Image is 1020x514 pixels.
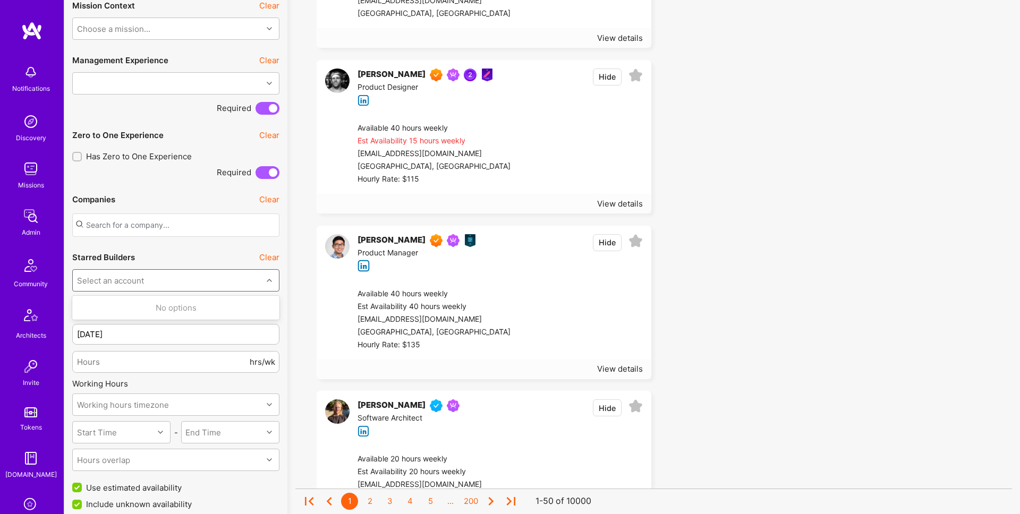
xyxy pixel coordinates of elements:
div: Zero to One Experience [72,130,164,141]
img: User Avatar [325,234,350,259]
img: User Avatar [325,68,350,93]
div: Est Availability 15 hours weekly [358,135,511,148]
i: icon Chevron [267,430,272,435]
a: User Avatar [325,68,350,106]
span: Has Zero to One Experience [86,151,192,162]
img: logo [21,21,42,40]
div: Companies [72,194,115,205]
span: hrs/wk [250,356,275,367]
div: Community [14,278,48,289]
button: Clear [259,55,279,66]
img: Product Design Guild [481,68,494,81]
i: icon EmptyStar [628,399,643,414]
div: Discovery [16,132,46,143]
div: Hourly Rate: $115 [358,173,511,186]
img: User Avatar [325,399,350,424]
div: Missions [18,179,44,191]
div: 5 [422,493,439,510]
img: discovery [20,111,41,132]
div: 2 [361,493,378,510]
div: End Time [185,427,221,438]
div: [EMAIL_ADDRESS][DOMAIN_NAME] [358,478,511,491]
div: Software Architect [358,412,464,425]
div: Invite [23,377,39,388]
div: Product Manager [358,247,477,260]
button: Hide [593,399,622,416]
div: View details [597,32,643,44]
i: icon EmptyStar [628,234,643,249]
div: Start Time [77,427,117,438]
i: icon Chevron [267,81,272,86]
i: icon Chevron [158,430,163,435]
div: [DOMAIN_NAME] [5,469,57,480]
img: Been on Mission [447,68,460,81]
img: admin teamwork [20,205,41,227]
div: [GEOGRAPHIC_DATA], [GEOGRAPHIC_DATA] [358,7,511,20]
div: [PERSON_NAME] [358,234,426,247]
a: User Avatar [325,399,350,437]
i: icon linkedIn [358,95,370,107]
div: Available 40 hours weekly [358,122,511,135]
div: ... [442,493,459,510]
div: [GEOGRAPHIC_DATA], [GEOGRAPHIC_DATA] [358,160,511,173]
span: Required [217,167,251,178]
div: Admin [22,227,40,238]
div: Starred Builders [72,252,135,263]
img: Community [18,253,44,278]
img: guide book [20,448,41,469]
div: Working hours timezone [77,399,169,410]
span: Use estimated availability [86,482,182,493]
img: Exceptional A.Teamer [430,234,443,247]
div: Tokens [20,422,42,433]
i: icon Chevron [267,402,272,407]
img: tokens [24,407,37,417]
input: Latest start date... [72,324,279,345]
div: 4 [402,493,419,510]
input: Search for a company... [72,213,279,237]
div: [GEOGRAPHIC_DATA], [GEOGRAPHIC_DATA] [358,326,511,339]
i: icon Chevron [267,26,272,31]
img: Invite [20,356,41,377]
div: 1 [341,493,358,510]
input: Hours [77,348,248,375]
button: Hide [593,234,622,251]
div: View details [597,363,643,374]
img: Product Guild [464,234,477,247]
div: Est Availability 40 hours weekly [358,301,511,313]
div: [EMAIL_ADDRESS][DOMAIN_NAME] [358,148,511,160]
div: Available 40 hours weekly [358,288,511,301]
div: Working Hours [72,378,279,389]
img: bell [20,62,41,83]
div: Available 20 hours weekly [358,453,511,466]
span: Required [217,102,251,114]
div: 3 [381,493,398,510]
div: Management Experience [72,55,168,66]
div: Hours overlap [77,455,130,466]
div: Hourly Rate: $135 [358,339,511,352]
div: 200 [462,493,479,510]
div: View details [597,198,643,209]
div: Notifications [12,83,50,94]
div: Choose a mission... [77,23,150,34]
a: User Avatar [325,234,350,272]
i: icon linkedIn [358,260,370,272]
div: Architects [16,330,46,341]
img: Been on Mission [447,234,460,247]
img: Exceptional A.Teamer [430,68,443,81]
div: Product Designer [358,81,494,94]
i: icon linkedIn [358,425,370,438]
img: Been on Mission [447,399,460,412]
img: Architects [18,304,44,330]
div: [EMAIL_ADDRESS][DOMAIN_NAME] [358,313,511,326]
div: [PERSON_NAME] [358,68,426,81]
img: Vetted A.Teamer [430,399,443,412]
button: Clear [259,130,279,141]
div: [PERSON_NAME] [358,399,426,412]
div: - [171,427,181,438]
img: teamwork [20,158,41,179]
button: Clear [259,194,279,205]
span: Include unknown availability [86,499,192,510]
i: icon EmptyStar [628,68,643,83]
div: No options [72,298,279,318]
button: Hide [593,68,622,85]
